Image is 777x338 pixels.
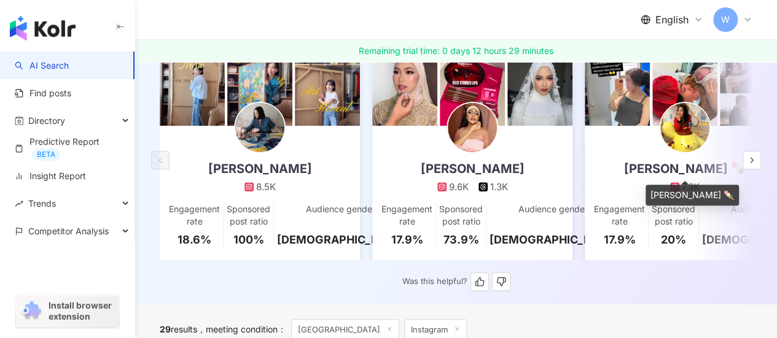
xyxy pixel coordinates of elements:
[160,61,225,126] img: post-image
[135,40,777,62] a: Remaining trial time: 0 days 12 hours 29 minutes
[381,203,432,227] div: Engagement rate
[439,203,483,227] div: Sponsored post ratio
[160,324,171,334] span: 29
[20,301,43,321] img: chrome extension
[372,61,437,126] img: post-image
[449,180,469,193] div: 9.6K
[196,160,324,177] div: [PERSON_NAME]
[660,103,709,152] img: KOL Avatar
[28,190,56,217] span: Trends
[652,203,695,227] div: Sponsored post ratio
[15,199,23,208] span: rise
[306,203,375,215] div: Audience gender
[15,136,125,161] a: Predictive ReportBETA
[448,103,497,152] img: KOL Avatar
[443,232,479,247] div: 73.9%
[277,232,404,247] div: [DEMOGRAPHIC_DATA]
[655,13,689,26] span: English
[721,13,730,26] span: W
[227,61,292,126] img: post-image
[178,232,211,247] div: 18.6%
[256,180,276,193] div: 8.5K
[490,180,508,193] div: 1.3K
[49,300,115,322] span: Install browser extension
[10,16,76,40] img: logo
[661,232,686,247] div: 20%
[28,217,109,245] span: Competitor Analysis
[612,160,759,177] div: [PERSON_NAME] 🍡
[402,272,510,291] div: Was this helpful?
[28,107,65,134] span: Directory
[391,232,423,247] div: 17.9%
[682,180,700,193] div: 7.3K
[372,126,572,259] a: [PERSON_NAME]9.6K1.3KEngagement rate17.9%Sponsored post ratio73.9%Audience gender[DEMOGRAPHIC_DATA]
[169,203,220,227] div: Engagement rate
[227,203,270,227] div: Sponsored post ratio
[233,232,264,247] div: 100%
[160,126,360,259] a: [PERSON_NAME]8.5KEngagement rate18.6%Sponsored post ratio100%Audience gender[DEMOGRAPHIC_DATA]
[16,294,119,328] a: chrome extensionInstall browser extension
[295,61,360,126] img: post-image
[440,61,505,126] img: post-image
[408,160,537,177] div: [PERSON_NAME]
[585,61,650,126] img: post-image
[652,61,717,126] img: post-image
[594,203,645,227] div: Engagement rate
[518,203,588,215] div: Audience gender
[490,232,616,247] div: [DEMOGRAPHIC_DATA]
[235,103,284,152] img: KOL Avatar
[646,185,739,205] div: [PERSON_NAME] 🍡
[507,61,572,126] img: post-image
[604,232,636,247] div: 17.9%
[160,325,197,334] div: results
[15,60,69,72] a: searchAI Search
[197,324,286,334] span: meeting condition ：
[15,170,86,182] a: Insight Report
[15,87,71,99] a: Find posts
